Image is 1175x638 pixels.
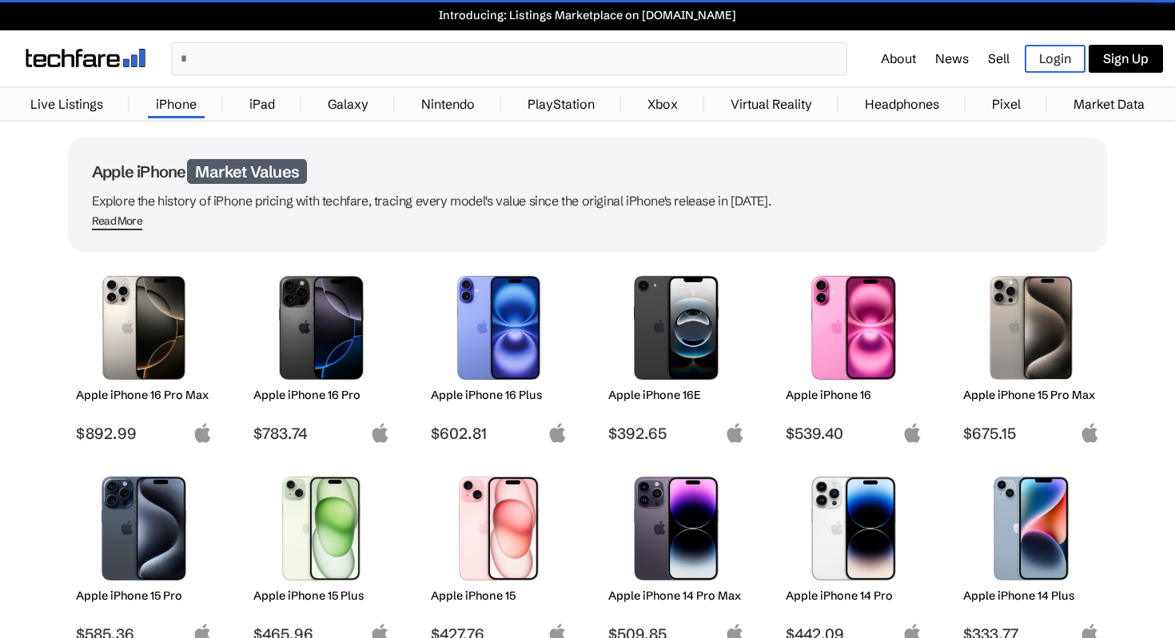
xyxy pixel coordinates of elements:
a: iPhone [148,88,205,120]
a: News [935,50,969,66]
img: iPhone 16 [798,276,910,380]
a: Nintendo [413,88,483,120]
h2: Apple iPhone 15 [431,588,568,603]
h2: Apple iPhone 15 Plus [253,588,390,603]
a: iPhone 16 Apple iPhone 16 $539.40 apple-logo [778,268,930,443]
img: iPhone 14 Plus [975,477,1088,580]
a: iPhone 15 Pro Max Apple iPhone 15 Pro Max $675.15 apple-logo [955,268,1107,443]
img: iPhone 15 Pro [88,477,201,580]
span: $539.40 [786,424,922,443]
img: apple-logo [370,423,390,443]
a: Market Data [1065,88,1153,120]
span: $675.15 [963,424,1100,443]
a: Sell [988,50,1010,66]
p: Explore the history of iPhone pricing with techfare, tracing every model's value since the origin... [92,189,1083,212]
h1: Apple iPhone [92,161,1083,181]
img: techfare logo [26,49,145,67]
h2: Apple iPhone 14 Pro Max [608,588,745,603]
a: Live Listings [22,88,111,120]
a: iPad [241,88,283,120]
a: Login [1025,45,1085,73]
h2: Apple iPhone 16E [608,388,745,402]
a: iPhone 16 Pro Max Apple iPhone 16 Pro Max $892.99 apple-logo [68,268,220,443]
span: $892.99 [76,424,213,443]
a: Headphones [857,88,947,120]
img: iPhone 16 Pro Max [88,276,201,380]
img: apple-logo [548,423,568,443]
span: $392.65 [608,424,745,443]
h2: Apple iPhone 15 Pro [76,588,213,603]
img: iPhone 15 Pro Max [975,276,1088,380]
a: Introducing: Listings Marketplace on [DOMAIN_NAME] [8,8,1167,22]
span: Market Values [187,159,307,184]
h2: Apple iPhone 15 Pro Max [963,388,1100,402]
img: apple-logo [1080,423,1100,443]
img: apple-logo [725,423,745,443]
img: iPhone 16E [620,276,733,380]
a: iPhone 16E Apple iPhone 16E $392.65 apple-logo [600,268,752,443]
a: iPhone 16 Plus Apple iPhone 16 Plus $602.81 apple-logo [423,268,575,443]
h2: Apple iPhone 16 Pro Max [76,388,213,402]
img: iPhone 16 Plus [443,276,556,380]
span: $602.81 [431,424,568,443]
img: iPhone 16 Pro [265,276,378,380]
a: Virtual Reality [723,88,820,120]
h2: Apple iPhone 16 [786,388,922,402]
div: Read More [92,214,142,228]
img: apple-logo [902,423,922,443]
img: iPhone 14 Pro [798,477,910,580]
a: PlayStation [520,88,603,120]
h2: Apple iPhone 14 Plus [963,588,1100,603]
h2: Apple iPhone 14 Pro [786,588,922,603]
img: iPhone 15 Plus [265,477,378,580]
a: Galaxy [320,88,376,120]
img: iPhone 14 Pro Max [620,477,733,580]
a: About [881,50,916,66]
a: Sign Up [1089,45,1163,73]
span: $783.74 [253,424,390,443]
img: apple-logo [193,423,213,443]
a: Pixel [984,88,1029,120]
a: Xbox [639,88,686,120]
a: iPhone 16 Pro Apple iPhone 16 Pro $783.74 apple-logo [245,268,397,443]
img: iPhone 15 [443,477,556,580]
h2: Apple iPhone 16 Pro [253,388,390,402]
h2: Apple iPhone 16 Plus [431,388,568,402]
span: Read More [92,214,142,230]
